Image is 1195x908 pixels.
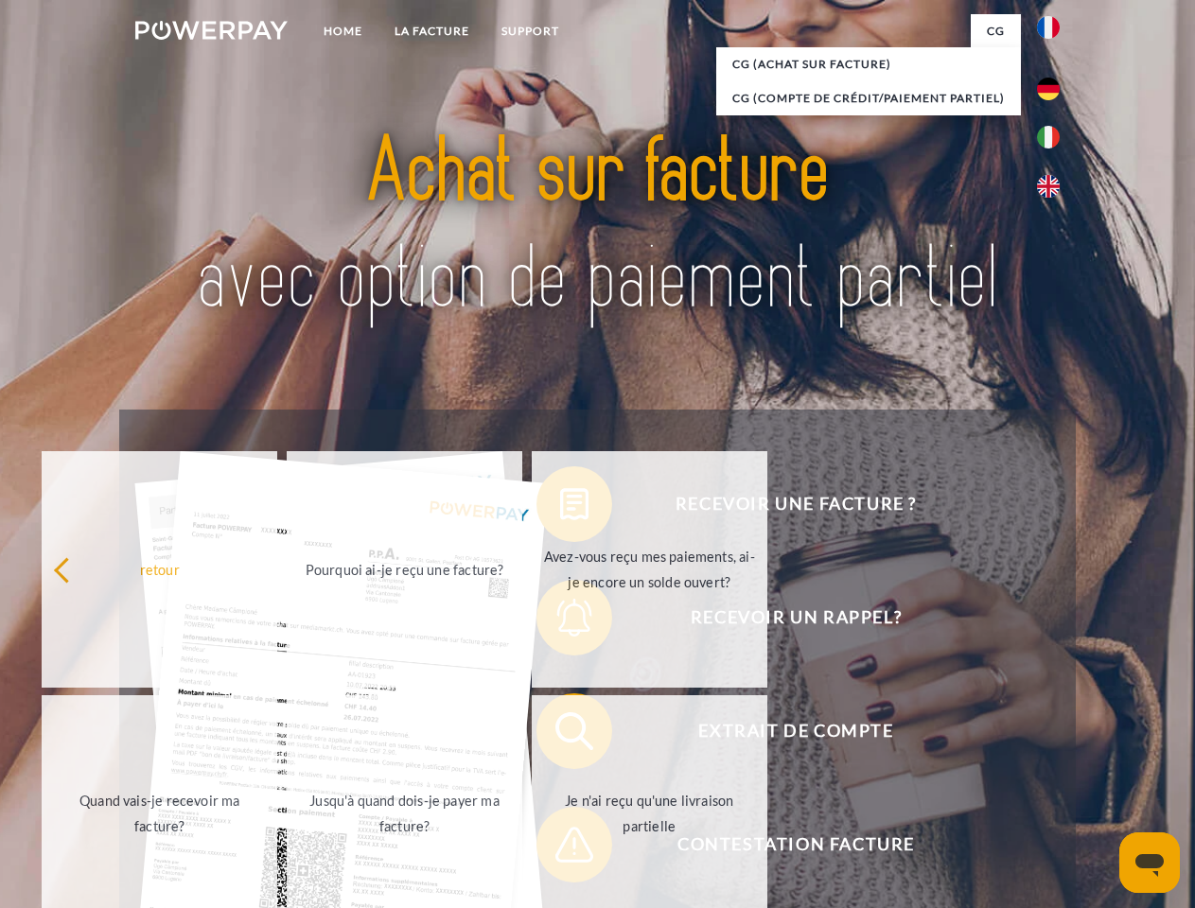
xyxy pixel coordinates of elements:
[1037,126,1060,148] img: it
[135,21,288,40] img: logo-powerpay-white.svg
[543,544,756,595] div: Avez-vous reçu mes paiements, ai-je encore un solde ouvert?
[1037,78,1060,100] img: de
[53,556,266,582] div: retour
[1037,16,1060,39] img: fr
[485,14,575,48] a: Support
[298,788,511,839] div: Jusqu'à quand dois-je payer ma facture?
[1119,832,1180,893] iframe: Bouton de lancement de la fenêtre de messagerie
[308,14,378,48] a: Home
[564,807,1028,882] span: Contestation Facture
[181,91,1014,362] img: title-powerpay_fr.svg
[1037,175,1060,198] img: en
[716,81,1021,115] a: CG (Compte de crédit/paiement partiel)
[564,693,1028,769] span: Extrait de compte
[564,466,1028,542] span: Recevoir une facture ?
[564,580,1028,655] span: Recevoir un rappel?
[532,451,767,688] a: Avez-vous reçu mes paiements, ai-je encore un solde ouvert?
[543,788,756,839] div: Je n'ai reçu qu'une livraison partielle
[378,14,485,48] a: LA FACTURE
[971,14,1021,48] a: CG
[53,788,266,839] div: Quand vais-je recevoir ma facture?
[298,556,511,582] div: Pourquoi ai-je reçu une facture?
[716,47,1021,81] a: CG (achat sur facture)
